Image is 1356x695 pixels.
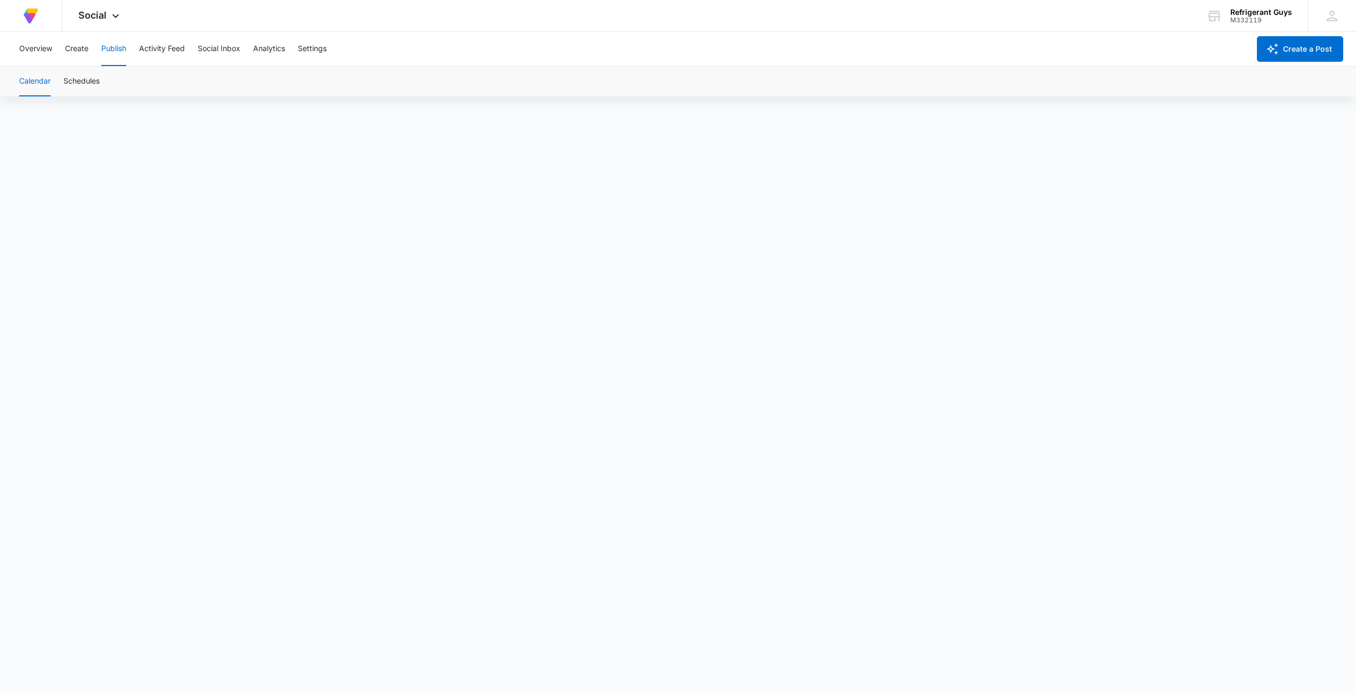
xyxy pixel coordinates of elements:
[101,32,126,66] button: Publish
[1230,17,1292,24] div: account id
[1257,36,1343,62] button: Create a Post
[63,67,100,96] button: Schedules
[139,32,185,66] button: Activity Feed
[19,67,51,96] button: Calendar
[1230,8,1292,17] div: account name
[65,32,88,66] button: Create
[198,32,240,66] button: Social Inbox
[253,32,285,66] button: Analytics
[298,32,327,66] button: Settings
[19,32,52,66] button: Overview
[21,6,40,26] img: Volusion
[78,10,107,21] span: Social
